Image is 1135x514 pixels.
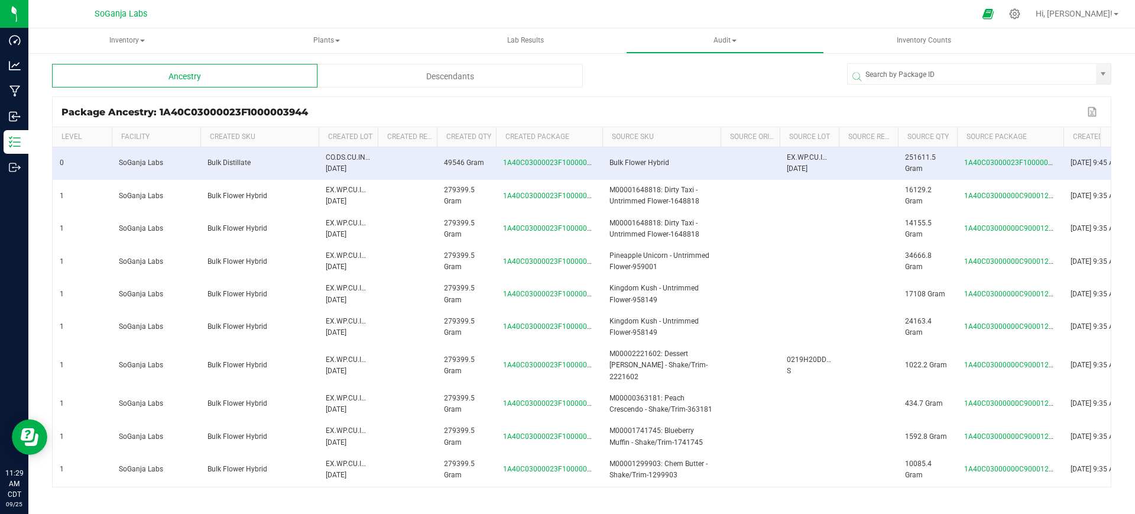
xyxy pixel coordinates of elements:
[207,432,267,441] span: Bulk Flower Hybrid
[609,350,708,380] span: M00002221602: Dessert [PERSON_NAME] - Shake/Trim-2221602
[905,399,943,408] span: 434.7 Gram
[326,426,381,446] span: EX.WP.CU.IN.ILLI.[DATE]
[9,34,21,46] inline-svg: Dashboard
[964,192,1065,200] span: 1A40C03000000C9000121552
[207,159,251,167] span: Bulk Distillate
[326,355,381,375] span: EX.WP.CU.IN.ILLI.[DATE]
[975,2,1001,25] span: Open Ecommerce Menu
[848,64,1096,85] input: Search by Package ID
[1071,465,1135,473] span: [DATE] 9:35 AM CDT
[119,192,163,200] span: SoGanja Labs
[60,290,64,298] span: 1
[119,159,163,167] span: SoGanja Labs
[905,460,932,479] span: 10085.4 Gram
[964,361,1065,369] span: 1A40C03000000C9000121446
[326,186,381,205] span: EX.WP.CU.IN.ILLI.[DATE]
[839,127,898,147] th: Source Ref Field
[503,159,604,167] span: 1A40C03000023F1000003944
[326,460,381,479] span: EX.WP.CU.IN.ILLI.[DATE]
[207,322,267,331] span: Bulk Flower Hybrid
[9,136,21,148] inline-svg: Inventory
[964,257,1065,266] span: 1A40C03000000C9000121524
[378,127,437,147] th: Created Ref Field
[496,127,602,147] th: Created Package
[905,219,932,238] span: 14155.5 Gram
[444,394,475,413] span: 279399.5 Gram
[503,465,604,473] span: 1A40C03000023F1000003656
[503,224,604,232] span: 1A40C03000023F1000003656
[326,394,381,413] span: EX.WP.CU.IN.ILLI.[DATE]
[119,361,163,369] span: SoGanja Labs
[503,257,604,266] span: 1A40C03000023F1000003656
[119,290,163,298] span: SoGanja Labs
[1071,399,1135,408] span: [DATE] 9:35 AM CDT
[95,9,147,19] span: SoGanja Labs
[228,29,425,53] span: Plants
[207,224,267,232] span: Bulk Flower Hybrid
[9,60,21,72] inline-svg: Analytics
[9,161,21,173] inline-svg: Outbound
[112,127,200,147] th: Facility
[627,29,823,53] span: Audit
[957,127,1063,147] th: Source Package
[444,317,475,337] span: 279399.5 Gram
[60,361,64,369] span: 1
[427,28,625,53] a: Lab Results
[964,432,1065,441] span: 1A40C03000000C9000121440
[5,500,23,509] p: 09/25
[503,290,604,298] span: 1A40C03000023F1000003656
[898,127,957,147] th: Source Qty
[1084,104,1102,119] button: Export to Excel
[905,186,932,205] span: 16129.2 Gram
[964,322,1065,331] span: 1A40C03000000C9000121481
[207,290,267,298] span: Bulk Flower Hybrid
[9,85,21,97] inline-svg: Manufacturing
[60,257,64,266] span: 1
[787,153,842,173] span: EX.WP.CU.IN.ILLI.[DATE]
[119,465,163,473] span: SoGanja Labs
[119,322,163,331] span: SoGanja Labs
[119,224,163,232] span: SoGanja Labs
[905,432,947,441] span: 1592.8 Gram
[609,317,699,337] span: Kingdom Kush - Untrimmed Flower-958149
[319,127,378,147] th: Created Lot
[317,64,583,88] div: Descendants
[28,28,226,53] a: Inventory
[326,284,381,303] span: EX.WP.CU.IN.ILLI.[DATE]
[207,257,267,266] span: Bulk Flower Hybrid
[444,251,475,271] span: 279399.5 Gram
[905,317,932,337] span: 24163.4 Gram
[609,186,699,205] span: M00001648818: Dirty Taxi - Untrimmed Flower-1648818
[60,224,64,232] span: 1
[60,322,64,331] span: 1
[609,426,703,446] span: M00001741745: Blueberry Muffin - Shake/Trim-1741745
[207,399,267,408] span: Bulk Flower Hybrid
[609,394,712,413] span: M00000363181: Peach Crescendo - Shake/Trim-363181
[60,399,64,408] span: 1
[119,399,163,408] span: SoGanja Labs
[609,284,699,303] span: Kingdom Kush - Untrimmed Flower-958149
[1071,257,1135,266] span: [DATE] 9:35 AM CDT
[326,153,380,173] span: CO.DS.CU.IN.ILLI.[DATE]
[1071,224,1135,232] span: [DATE] 9:35 AM CDT
[905,361,947,369] span: 1022.2 Gram
[326,317,381,337] span: EX.WP.CU.IN.ILLI.[DATE]
[503,361,604,369] span: 1A40C03000023F1000003656
[503,192,604,200] span: 1A40C03000023F1000003656
[60,192,64,200] span: 1
[964,290,1065,298] span: 1A40C03000000C9000121533
[60,465,64,473] span: 1
[228,28,426,53] a: Plants
[905,251,932,271] span: 34666.8 Gram
[787,355,845,375] span: 0219H20DDSRTZ-S
[825,28,1023,53] a: Inventory Counts
[119,432,163,441] span: SoGanja Labs
[503,432,604,441] span: 1A40C03000023F1000003656
[326,219,381,238] span: EX.WP.CU.IN.ILLI.[DATE]
[444,186,475,205] span: 279399.5 Gram
[52,64,317,88] div: Ancestry
[491,35,560,46] span: Lab Results
[53,127,112,147] th: Level
[905,153,936,173] span: 251611.5 Gram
